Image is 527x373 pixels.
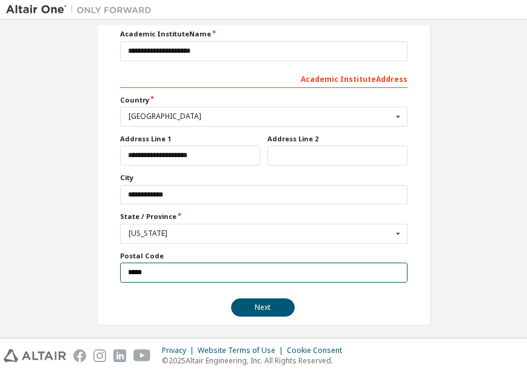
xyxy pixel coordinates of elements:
label: Address Line 2 [267,134,408,144]
img: Altair One [6,4,158,16]
div: Cookie Consent [287,346,349,355]
label: City [120,173,408,183]
label: Postal Code [120,251,408,261]
button: Next [231,298,295,317]
label: Academic Institute Name [120,29,408,39]
img: youtube.svg [133,349,151,362]
label: Address Line 1 [120,134,260,144]
label: Country [120,95,408,105]
p: © 2025 Altair Engineering, Inc. All Rights Reserved. [162,355,349,366]
img: instagram.svg [93,349,106,362]
img: facebook.svg [73,349,86,362]
label: State / Province [120,212,408,221]
div: Website Terms of Use [198,346,287,355]
img: linkedin.svg [113,349,126,362]
div: [US_STATE] [129,230,392,237]
div: Academic Institute Address [120,69,408,88]
img: altair_logo.svg [4,349,66,362]
div: [GEOGRAPHIC_DATA] [129,113,392,120]
div: Privacy [162,346,198,355]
